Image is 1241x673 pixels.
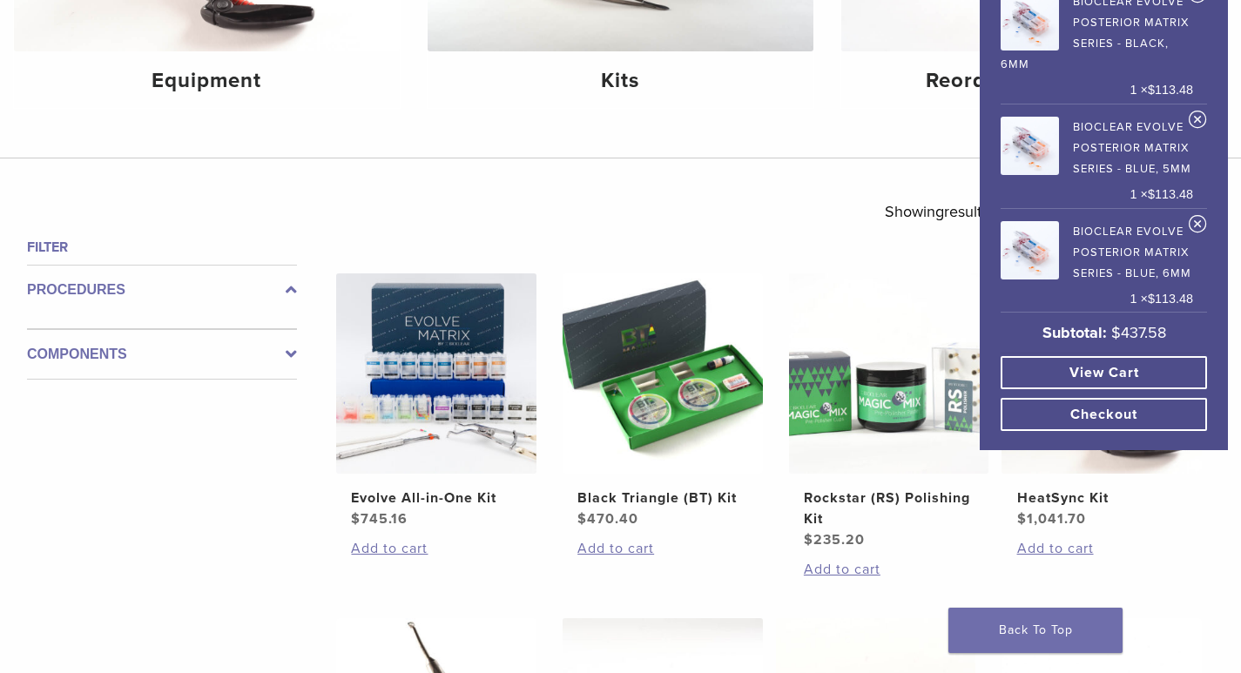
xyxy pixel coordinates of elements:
a: View cart [1001,356,1207,389]
h2: Black Triangle (BT) Kit [577,488,747,508]
bdi: 113.48 [1148,187,1193,201]
a: Add to cart: “HeatSync Kit” [1017,538,1187,559]
img: Bioclear Evolve Posterior Matrix Series - Blue, 6mm [1001,221,1059,279]
img: Black Triangle (BT) Kit [563,273,763,474]
h4: Filter [27,237,297,258]
span: 1 × [1130,290,1193,309]
label: Components [27,344,297,365]
img: Rockstar (RS) Polishing Kit [789,273,989,474]
bdi: 113.48 [1148,292,1193,306]
a: Add to cart: “Evolve All-in-One Kit” [351,538,521,559]
a: Bioclear Evolve Posterior Matrix Series - Blue, 5mm [1001,111,1193,179]
span: $ [1148,187,1155,201]
bdi: 1,041.70 [1017,510,1086,528]
a: Back To Top [948,608,1123,653]
a: Checkout [1001,398,1207,431]
h4: Equipment [28,65,386,97]
span: $ [1148,83,1155,97]
h2: Rockstar (RS) Polishing Kit [804,488,974,529]
h2: Evolve All-in-One Kit [351,488,521,508]
strong: Subtotal: [1042,323,1107,342]
img: Evolve All-in-One Kit [336,273,536,474]
p: Showing results [885,193,988,230]
span: $ [804,531,813,548]
a: Add to cart: “Black Triangle (BT) Kit” [577,538,747,559]
span: $ [577,510,587,528]
h4: Kits [442,65,799,97]
a: Bioclear Evolve Posterior Matrix Series - Blue, 6mm [1001,216,1193,284]
bdi: 745.16 [351,510,408,528]
a: Remove Bioclear Evolve Posterior Matrix Series - Blue, 5mm from cart [1189,110,1207,136]
img: Bioclear Evolve Posterior Matrix Series - Blue, 5mm [1001,117,1059,175]
h4: Reorder Components [855,65,1213,97]
a: Black Triangle (BT) KitBlack Triangle (BT) Kit $470.40 [563,273,763,529]
span: $ [1148,292,1155,306]
span: $ [1111,323,1121,342]
h2: HeatSync Kit [1017,488,1187,508]
bdi: 235.20 [804,531,865,548]
bdi: 437.58 [1111,323,1166,342]
bdi: 113.48 [1148,83,1193,97]
span: $ [1017,510,1027,528]
a: Rockstar (RS) Polishing KitRockstar (RS) Polishing Kit $235.20 [789,273,989,550]
a: Evolve All-in-One KitEvolve All-in-One Kit $745.16 [336,273,536,529]
a: Add to cart: “Rockstar (RS) Polishing Kit” [804,559,974,580]
span: 1 × [1130,81,1193,100]
a: Remove Bioclear Evolve Posterior Matrix Series - Blue, 6mm from cart [1189,214,1207,240]
bdi: 470.40 [577,510,638,528]
label: Procedures [27,279,297,300]
span: $ [351,510,361,528]
span: 1 × [1130,185,1193,205]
